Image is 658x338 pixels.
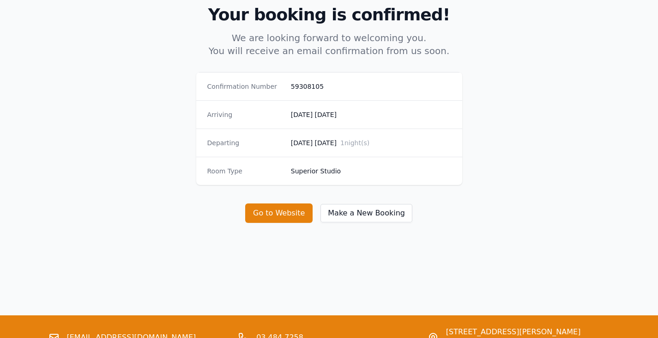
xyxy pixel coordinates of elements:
[291,138,451,147] dd: [DATE] [DATE]
[207,138,284,147] dt: Departing
[245,209,320,217] a: Go to Website
[207,82,284,91] dt: Confirmation Number
[291,82,451,91] dd: 59308105
[58,6,601,24] h2: Your booking is confirmed!
[207,166,284,176] dt: Room Type
[291,166,451,176] dd: Superior Studio
[340,139,369,147] span: 1 night(s)
[152,31,507,57] p: We are looking forward to welcoming you. You will receive an email confirmation from us soon.
[207,110,284,119] dt: Arriving
[291,110,451,119] dd: [DATE] [DATE]
[245,203,313,223] button: Go to Website
[446,326,581,338] span: [STREET_ADDRESS][PERSON_NAME]
[320,203,413,223] button: Make a New Booking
